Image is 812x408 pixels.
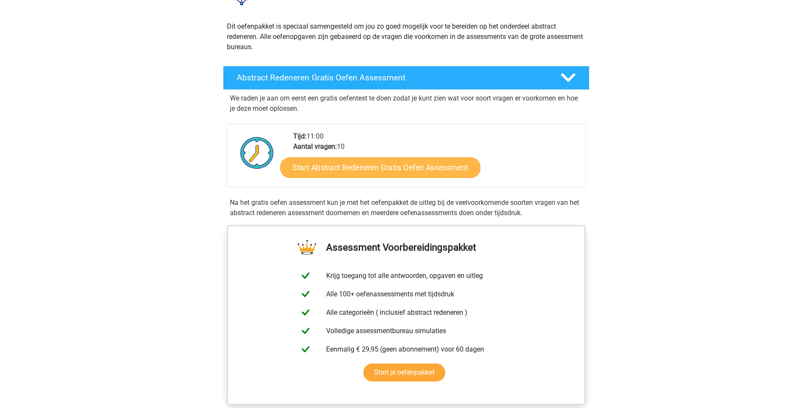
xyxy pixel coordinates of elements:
[363,364,445,381] a: Start je oefenpakket
[293,142,337,151] b: Aantal vragen:
[220,66,593,90] a: Abstract Redeneren Gratis Oefen Assessment
[230,93,583,114] p: We raden je aan om eerst een gratis oefentest te doen zodat je kunt zien wat voor soort vragen er...
[226,198,586,218] div: Na het gratis oefen assessment kun je met het oefenpakket de uitleg bij de veelvoorkomende soorte...
[280,157,480,177] a: Start Abstract Redeneren Gratis Oefen Assessment
[235,131,279,174] img: Klok
[287,131,585,187] div: 11:00 10
[237,73,547,83] h4: Abstract Redeneren Gratis Oefen Assessment
[227,21,586,52] p: Dit oefenpakket is speciaal samengesteld om jou zo goed mogelijk voor te bereiden op het onderdee...
[293,132,306,140] b: Tijd:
